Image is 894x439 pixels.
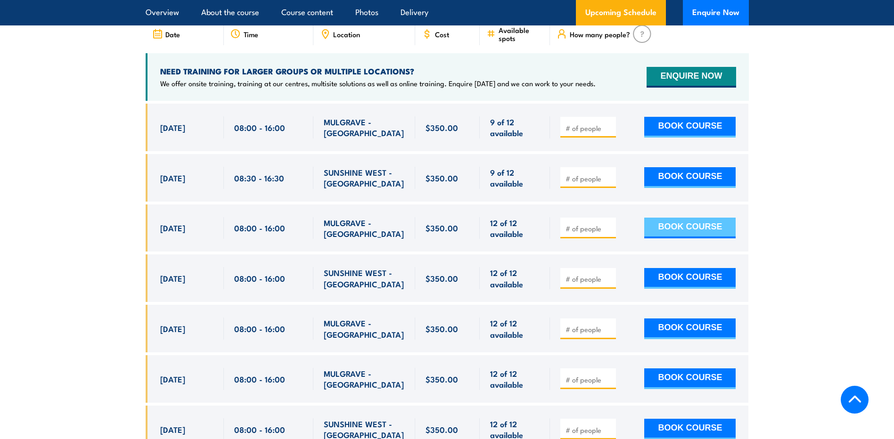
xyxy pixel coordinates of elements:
[165,30,180,38] span: Date
[499,26,543,42] span: Available spots
[566,425,613,435] input: # of people
[644,218,736,238] button: BOOK COURSE
[234,424,285,435] span: 08:00 - 16:00
[570,30,630,38] span: How many people?
[426,323,458,334] span: $350.00
[160,374,185,384] span: [DATE]
[644,117,736,138] button: BOOK COURSE
[234,273,285,284] span: 08:00 - 16:00
[160,323,185,334] span: [DATE]
[566,274,613,284] input: # of people
[647,67,736,88] button: ENQUIRE NOW
[333,30,360,38] span: Location
[644,368,736,389] button: BOOK COURSE
[490,217,540,239] span: 12 of 12 available
[644,167,736,188] button: BOOK COURSE
[644,268,736,289] button: BOOK COURSE
[160,66,596,76] h4: NEED TRAINING FOR LARGER GROUPS OR MULTIPLE LOCATIONS?
[160,122,185,133] span: [DATE]
[566,224,613,233] input: # of people
[324,368,405,390] span: MULGRAVE - [GEOGRAPHIC_DATA]
[566,325,613,334] input: # of people
[244,30,258,38] span: Time
[490,368,540,390] span: 12 of 12 available
[566,174,613,183] input: # of people
[324,317,405,340] span: MULGRAVE - [GEOGRAPHIC_DATA]
[160,172,185,183] span: [DATE]
[566,375,613,384] input: # of people
[566,123,613,133] input: # of people
[234,374,285,384] span: 08:00 - 16:00
[160,79,596,88] p: We offer onsite training, training at our centres, multisite solutions as well as online training...
[426,172,458,183] span: $350.00
[426,374,458,384] span: $350.00
[160,424,185,435] span: [DATE]
[324,217,405,239] span: MULGRAVE - [GEOGRAPHIC_DATA]
[234,172,284,183] span: 08:30 - 16:30
[435,30,449,38] span: Cost
[490,317,540,340] span: 12 of 12 available
[490,167,540,189] span: 9 of 12 available
[234,122,285,133] span: 08:00 - 16:00
[490,267,540,289] span: 12 of 12 available
[324,267,405,289] span: SUNSHINE WEST - [GEOGRAPHIC_DATA]
[160,222,185,233] span: [DATE]
[324,116,405,138] span: MULGRAVE - [GEOGRAPHIC_DATA]
[234,222,285,233] span: 08:00 - 16:00
[490,116,540,138] span: 9 of 12 available
[426,222,458,233] span: $350.00
[160,273,185,284] span: [DATE]
[426,122,458,133] span: $350.00
[644,318,736,339] button: BOOK COURSE
[234,323,285,334] span: 08:00 - 16:00
[324,167,405,189] span: SUNSHINE WEST - [GEOGRAPHIC_DATA]
[426,273,458,284] span: $350.00
[426,424,458,435] span: $350.00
